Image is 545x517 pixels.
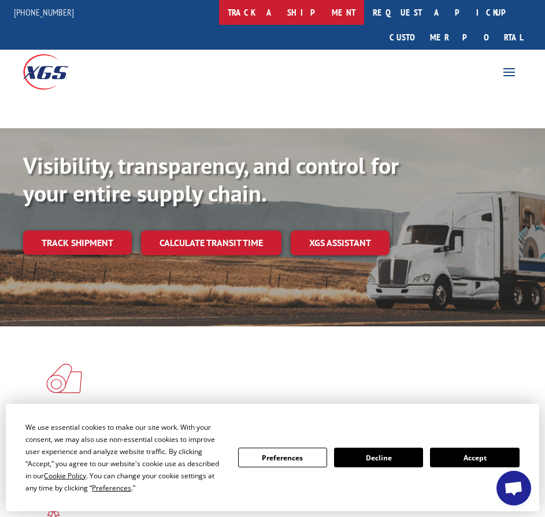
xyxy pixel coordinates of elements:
a: Customer Portal [381,25,531,50]
div: We use essential cookies to make our site work. With your consent, we may also use non-essential ... [25,421,224,494]
a: Track shipment [23,230,132,255]
a: [PHONE_NUMBER] [14,6,74,18]
button: Decline [334,448,423,467]
a: XGS ASSISTANT [291,230,390,255]
button: Preferences [238,448,327,467]
button: Accept [430,448,519,467]
div: Cookie Consent Prompt [6,404,539,511]
b: Visibility, transparency, and control for your entire supply chain. [23,150,399,208]
img: xgs-icon-total-supply-chain-intelligence-red [46,363,82,393]
a: Calculate transit time [141,230,281,255]
h1: Flooring Logistics Solutions [46,403,490,422]
span: Preferences [92,483,131,493]
div: Open chat [496,471,531,505]
span: Cookie Policy [44,471,86,481]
